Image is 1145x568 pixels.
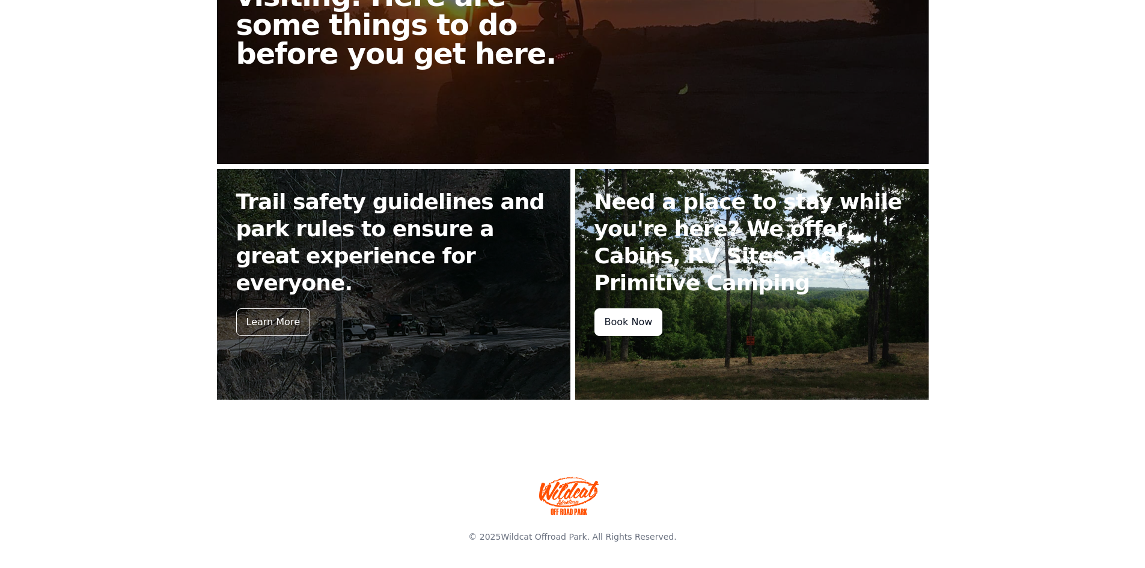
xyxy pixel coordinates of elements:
[236,188,551,296] h2: Trail safety guidelines and park rules to ensure a great experience for everyone.
[501,532,587,542] a: Wildcat Offroad Park
[539,477,599,515] img: Wildcat Offroad park
[575,169,929,400] a: Need a place to stay while you're here? We offer Cabins, RV Sites and Primitive Camping Book Now
[236,308,310,336] div: Learn More
[468,532,676,542] span: © 2025 . All Rights Reserved.
[594,308,663,336] div: Book Now
[217,169,570,400] a: Trail safety guidelines and park rules to ensure a great experience for everyone. Learn More
[594,188,909,296] h2: Need a place to stay while you're here? We offer Cabins, RV Sites and Primitive Camping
